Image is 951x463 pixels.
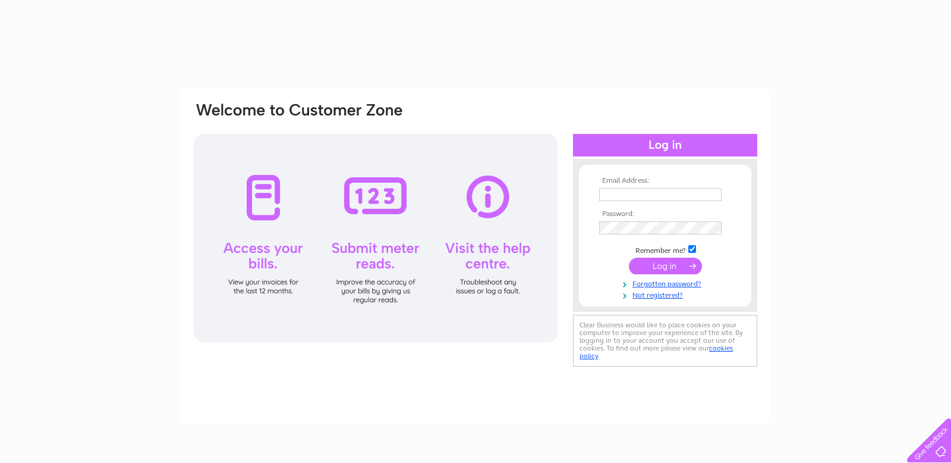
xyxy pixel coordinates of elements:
a: cookies policy [580,344,733,360]
div: Clear Business would like to place cookies on your computer to improve your experience of the sit... [573,315,757,367]
input: Submit [629,258,702,274]
a: Forgotten password? [599,277,734,289]
a: Not registered? [599,289,734,300]
td: Remember me? [596,243,734,255]
th: Password: [596,210,734,218]
th: Email Address: [596,177,734,185]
